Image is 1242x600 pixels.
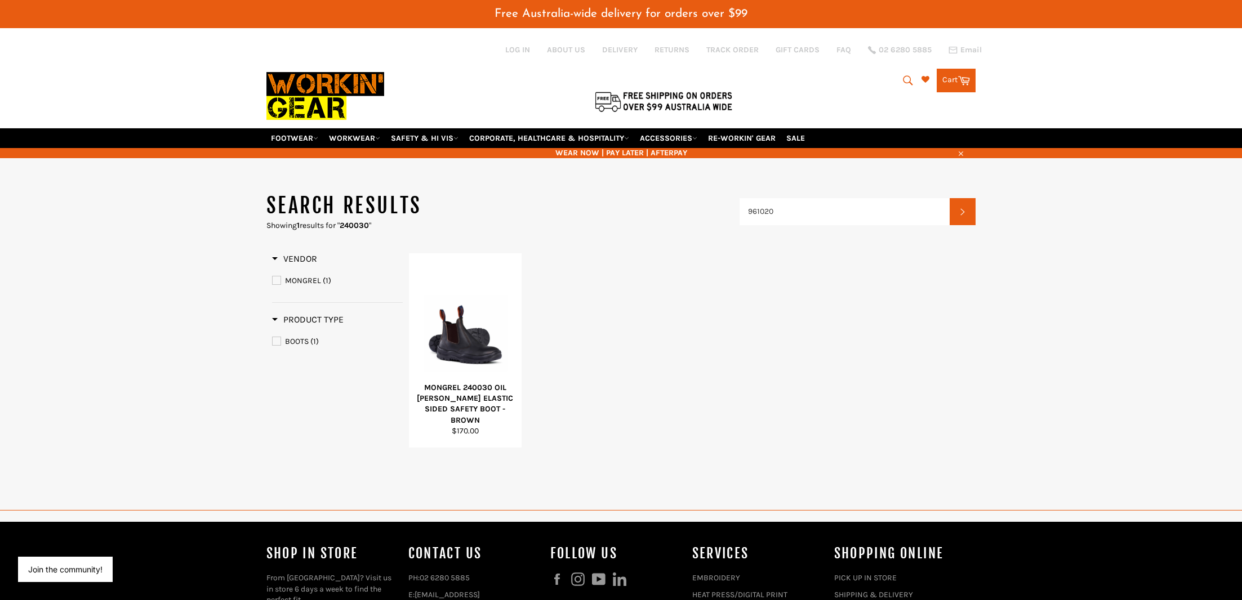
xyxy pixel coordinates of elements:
[635,128,702,148] a: ACCESSORIES
[408,544,539,563] h4: Contact Us
[408,572,539,583] p: PH:
[949,46,982,55] a: Email
[495,8,747,20] span: Free Australia-wide delivery for orders over $99
[937,69,976,92] a: Cart
[340,221,369,230] strong: 240030
[655,44,689,55] a: RETURNS
[836,44,851,55] a: FAQ
[272,314,344,325] h3: Product Type
[868,46,932,54] a: 02 6280 5885
[266,64,384,128] img: Workin Gear leaders in Workwear, Safety Boots, PPE, Uniforms. Australia's No.1 in Workwear
[272,335,403,348] a: BOOTS
[266,128,323,148] a: FOOTWEAR
[593,89,734,113] img: Flat $9.95 shipping Australia wide
[879,46,932,54] span: 02 6280 5885
[692,544,823,563] h4: services
[28,565,103,574] button: Join the community!
[285,337,309,346] span: BOOTS
[272,275,403,287] a: MONGREL
[416,382,515,426] div: MONGREL 240030 OIL [PERSON_NAME] ELASTIC SIDED SAFETY BOOT - BROWN
[834,573,897,583] a: PICK UP IN STORE
[285,276,321,285] span: MONGREL
[776,44,820,55] a: GIFT CARDS
[834,590,913,599] a: SHIPPING & DELIVERY
[323,276,331,285] span: (1)
[272,253,317,265] h3: Vendor
[408,253,522,448] a: MONGREL 240030 OIL KIP ELASTIC SIDED SAFETY BOOT - BROWNMONGREL 240030 OIL [PERSON_NAME] ELASTIC ...
[692,590,787,599] a: HEAT PRESS/DIGITAL PRINT
[465,128,634,148] a: CORPORATE, HEALTHCARE & HOSPITALITY
[310,337,319,346] span: (1)
[272,253,317,264] span: Vendor
[706,44,759,55] a: TRACK ORDER
[266,147,976,158] span: WEAR NOW | PAY LATER | AFTERPAY
[420,573,470,583] a: 02 6280 5885
[782,128,809,148] a: SALE
[266,544,397,563] h4: Shop In Store
[297,221,300,230] strong: 1
[692,573,740,583] a: EMBROIDERY
[704,128,780,148] a: RE-WORKIN' GEAR
[547,44,585,55] a: ABOUT US
[960,46,982,54] span: Email
[834,544,965,563] h4: SHOPPING ONLINE
[266,220,740,231] p: Showing results for " "
[602,44,638,55] a: DELIVERY
[324,128,385,148] a: WORKWEAR
[266,192,740,220] h1: Search results
[505,45,530,55] a: Log in
[386,128,463,148] a: SAFETY & HI VIS
[550,544,681,563] h4: Follow us
[740,198,950,225] input: Search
